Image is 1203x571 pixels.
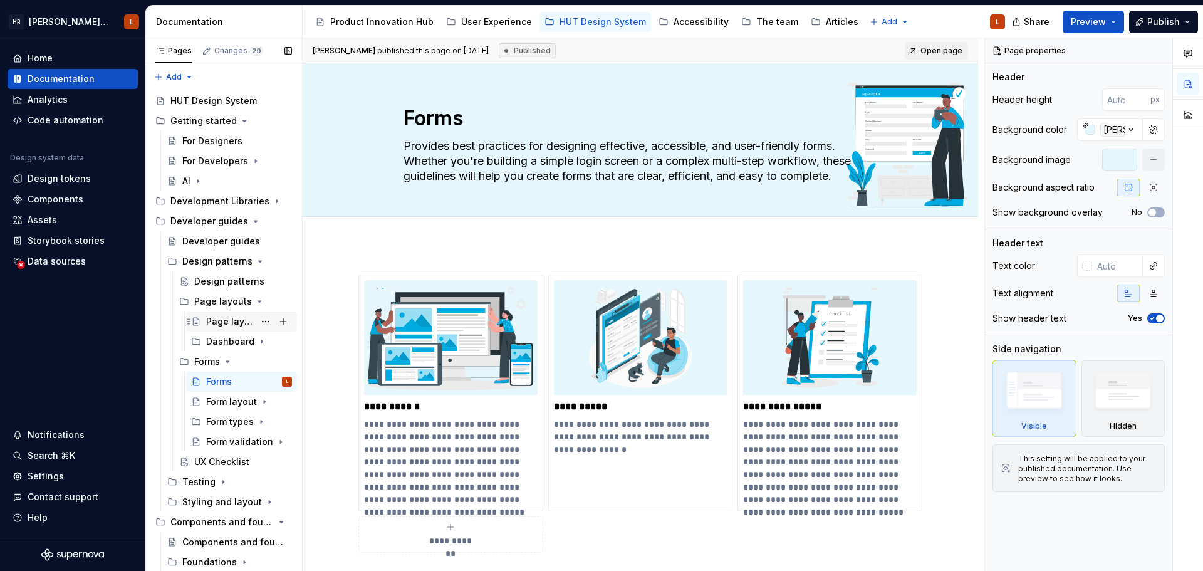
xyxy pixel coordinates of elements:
div: Dashboard [206,335,254,348]
span: 29 [250,46,263,56]
div: L [286,375,288,388]
div: Design system data [10,153,84,163]
span: Open page [920,46,962,56]
div: Page layouts [206,315,254,328]
a: Product Innovation Hub [310,12,439,32]
a: AI [162,171,297,191]
a: FormsL [186,372,297,392]
img: a3cd725f-935f-46c5-8585-1d97c7e79de8.svg [554,280,727,396]
div: L [130,17,133,27]
a: Documentation [8,69,138,89]
a: For Designers [162,131,297,151]
div: Text color [992,259,1035,272]
div: Page layouts [174,291,297,312]
button: Share [1006,11,1058,33]
textarea: Forms [401,103,875,134]
div: Design patterns [194,275,264,288]
div: Development Libraries [150,191,297,211]
div: Notifications [28,429,85,441]
div: Background image [992,154,1071,166]
div: Assets [28,214,57,226]
div: Page layouts [194,295,252,308]
div: Components and foundations [182,536,286,548]
div: Styling and layout [182,496,262,508]
a: HUT Design System [150,91,297,111]
span: [PERSON_NAME] [313,46,375,55]
div: AI [182,175,190,187]
a: Code automation [8,110,138,130]
input: Auto [1102,88,1150,111]
div: Code automation [28,114,103,127]
a: User Experience [441,12,537,32]
div: For Designers [182,135,242,147]
div: Analytics [28,93,68,106]
div: Form validation [206,436,273,448]
a: Settings [8,466,138,486]
div: Contact support [28,491,98,503]
div: HUT Design System [170,95,257,107]
span: Add [166,72,182,82]
label: No [1132,207,1142,217]
div: Articles [826,16,858,28]
div: Storybook stories [28,234,105,247]
div: L [996,17,999,27]
div: Design patterns [182,255,253,268]
div: Components and foundations [170,516,274,528]
a: Page layouts [186,312,297,332]
div: Header height [992,93,1052,106]
div: Developer guides [170,215,248,228]
div: Data sources [28,255,86,268]
div: Header text [992,237,1043,249]
div: Styling and layout [162,492,297,512]
div: Forms [194,355,220,368]
a: Form validation [186,432,297,452]
a: Accessibility [654,12,734,32]
div: Visible [1021,421,1047,431]
div: Accessibility [674,16,729,28]
div: Form types [206,416,254,428]
a: Open page [905,42,968,60]
a: Design patterns [174,271,297,291]
a: Developer guides [162,231,297,251]
div: Testing [182,476,216,488]
div: This setting will be applied to your published documentation. Use preview to see how it looks. [1018,454,1157,484]
div: Developer guides [182,235,260,248]
div: Form layout [206,396,257,408]
div: Forms [206,375,232,388]
svg: Supernova Logo [41,548,104,561]
div: For Developers [182,155,248,167]
a: For Developers [162,151,297,171]
div: Components and foundations [150,512,297,532]
div: Page tree [310,9,863,34]
div: Text alignment [992,287,1053,300]
a: Components [8,189,138,209]
textarea: Provides best practices for designing effective, accessible, and user-friendly forms. Whether you... [401,136,875,186]
div: Design patterns [162,251,297,271]
div: Show header text [992,312,1066,325]
a: Design tokens [8,169,138,189]
a: Home [8,48,138,68]
div: Getting started [150,111,297,131]
div: Development Libraries [170,195,269,207]
button: [PERSON_NAME] Blue 50 [1077,118,1143,141]
div: [PERSON_NAME] UI Toolkit (HUT) [29,16,109,28]
img: 051ad743-a146-440d-bf6b-2aec86cbece4.svg [743,280,917,396]
button: Preview [1063,11,1124,33]
button: Add [150,68,197,86]
a: Analytics [8,90,138,110]
div: Design tokens [28,172,91,185]
a: Articles [806,12,863,32]
div: Form types [186,412,297,432]
div: The team [756,16,798,28]
div: Dashboard [186,332,297,352]
span: published this page on [DATE] [313,46,489,56]
button: HR[PERSON_NAME] UI Toolkit (HUT)L [3,8,143,35]
div: Home [28,52,53,65]
div: Documentation [156,16,297,28]
button: Publish [1129,11,1198,33]
input: Auto [1092,254,1143,277]
div: User Experience [461,16,532,28]
div: Components [28,193,83,206]
a: Components and foundations [162,532,297,552]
